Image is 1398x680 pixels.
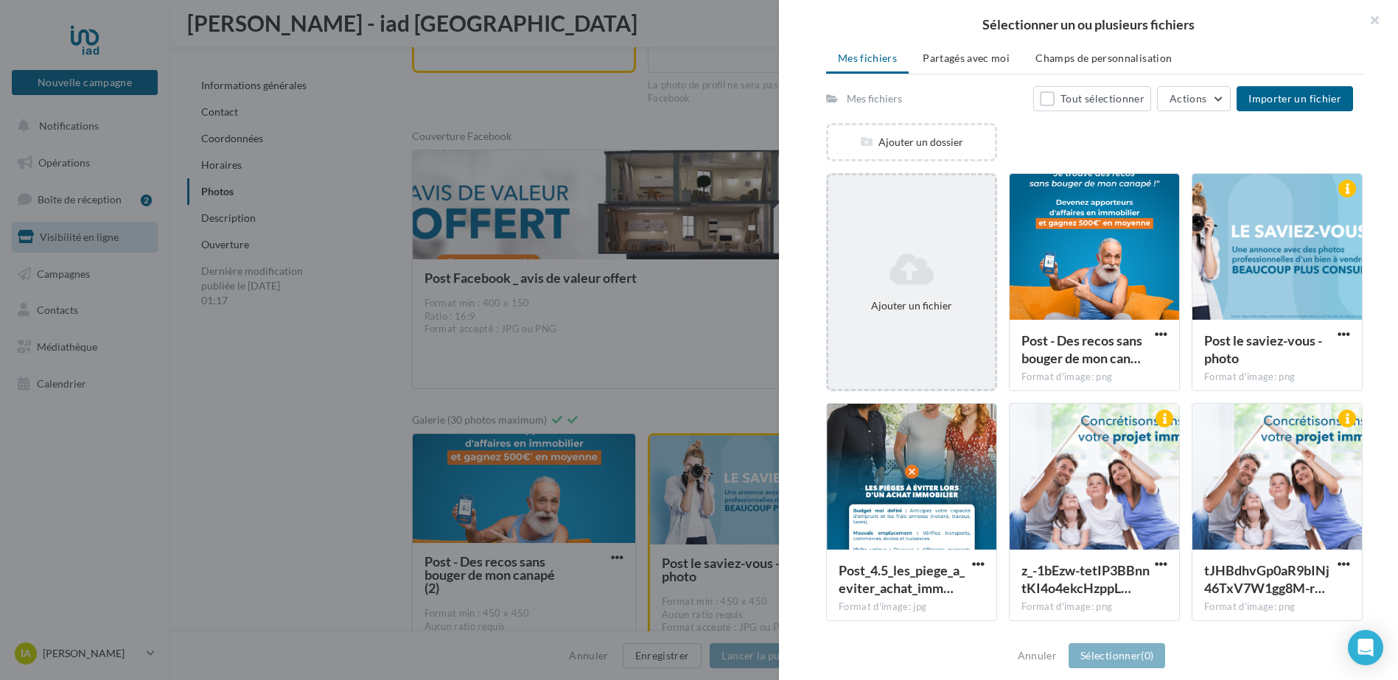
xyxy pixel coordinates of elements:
[1021,371,1167,384] div: Format d'image: png
[1021,332,1142,366] span: Post - Des recos sans bouger de mon canapé (2)
[1021,562,1150,596] span: z_-1bEzw-tetIP3BBnntKI4o4ekcHzppLhAz4LeZiSJ8D6kiU11oOT4tcfTbeJnlwcrWI22V_KUDkZcZ=s0
[1204,562,1329,596] span: tJHBdhvGp0aR9bINj46TxV7W1gg8M-r77GDmHpea5PJ1pGqQIiCZzSNAbmGvslae0JMZRz7QpA6jHl3V=s0
[839,562,965,596] span: Post_4.5_les_piege_a_eviter_achat_immobilier
[1021,600,1167,614] div: Format d'image: png
[847,91,902,106] div: Mes fichiers
[1157,86,1231,111] button: Actions
[1035,52,1172,64] span: Champs de personnalisation
[1069,643,1165,668] button: Sélectionner(0)
[839,600,985,614] div: Format d'image: jpg
[1348,630,1383,665] div: Open Intercom Messenger
[1033,86,1151,111] button: Tout sélectionner
[1141,649,1153,662] span: (0)
[1204,332,1322,366] span: Post le saviez-vous - photo
[1204,600,1350,614] div: Format d'image: png
[834,298,989,313] div: Ajouter un fichier
[838,52,897,64] span: Mes fichiers
[1170,92,1206,105] span: Actions
[923,52,1010,64] span: Partagés avec moi
[1248,92,1341,105] span: Importer un fichier
[1237,86,1353,111] button: Importer un fichier
[1204,371,1350,384] div: Format d'image: png
[828,135,995,150] div: Ajouter un dossier
[1012,647,1063,665] button: Annuler
[803,18,1374,31] h2: Sélectionner un ou plusieurs fichiers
